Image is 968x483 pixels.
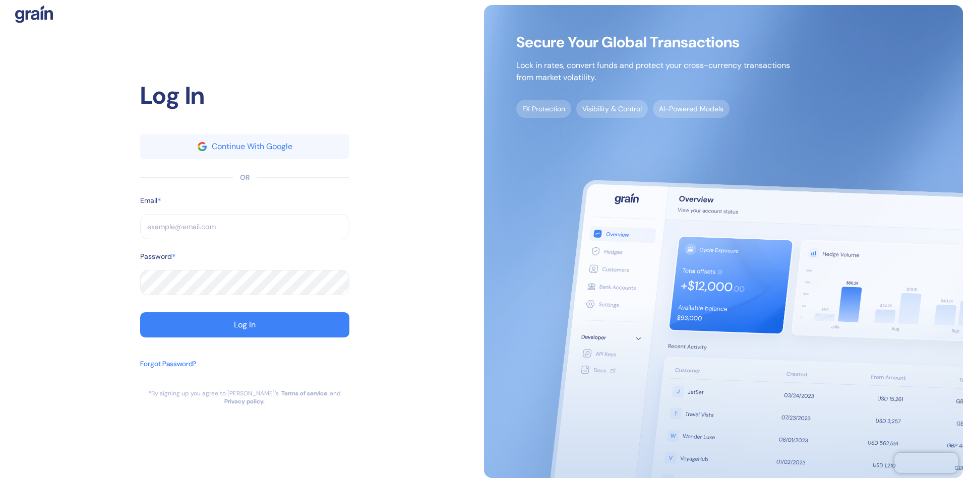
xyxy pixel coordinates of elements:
span: Secure Your Global Transactions [516,37,790,47]
input: example@email.com [140,214,349,239]
span: AI-Powered Models [653,100,730,118]
button: Forgot Password? [140,354,196,389]
div: *By signing up you agree to [PERSON_NAME]’s [148,389,279,397]
span: Visibility & Control [576,100,648,118]
div: Continue With Google [212,143,292,151]
p: Lock in rates, convert funds and protect your cross-currency transactions from market volatility. [516,59,790,84]
div: Log In [140,78,349,114]
div: OR [240,172,250,183]
img: google [198,142,207,151]
label: Email [140,195,157,206]
div: and [330,389,341,397]
a: Terms of service [281,389,327,397]
img: signup-main-image [484,5,963,478]
a: Privacy policy. [224,397,265,405]
button: googleContinue With Google [140,134,349,159]
div: Log In [234,321,256,329]
div: Forgot Password? [140,359,196,369]
span: FX Protection [516,100,571,118]
button: Log In [140,312,349,337]
img: logo [15,5,53,23]
iframe: Chatra live chat [894,453,958,473]
label: Password [140,251,172,262]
